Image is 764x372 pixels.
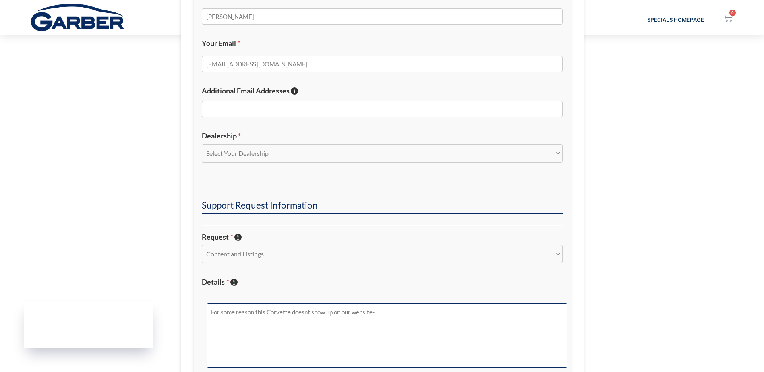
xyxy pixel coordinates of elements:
span: Details [202,277,229,286]
span: Additional Email Addresses [202,86,290,95]
iframe: Garber Digital Marketing Status [24,302,153,348]
h2: Support Request Information [202,199,563,214]
label: Dealership [202,131,563,141]
label: Your Email [202,39,563,48]
span: Request [202,232,233,241]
